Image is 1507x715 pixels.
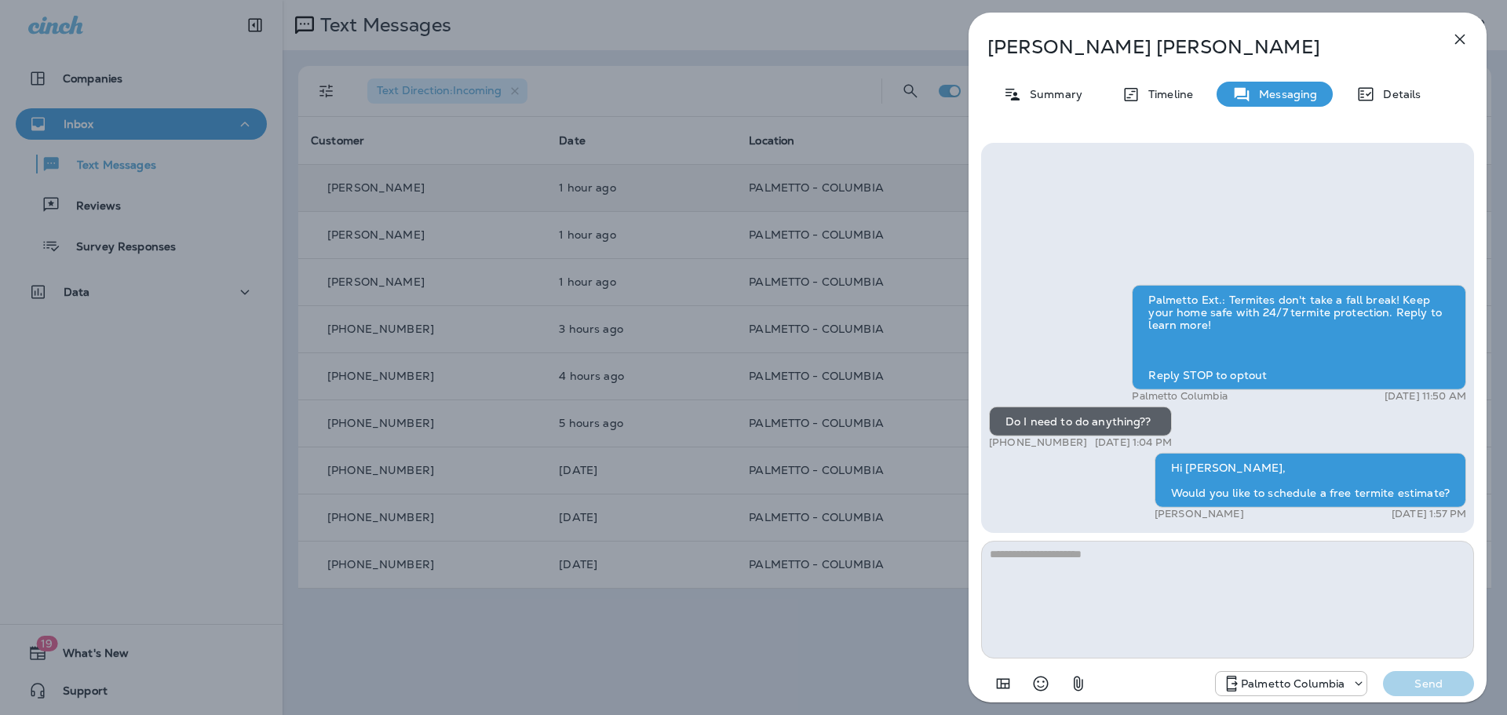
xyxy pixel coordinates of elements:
[987,36,1416,58] p: [PERSON_NAME] [PERSON_NAME]
[1155,453,1466,508] div: Hi [PERSON_NAME], Would you like to schedule a free termite estimate?
[1025,668,1056,699] button: Select an emoji
[1140,88,1193,100] p: Timeline
[1392,508,1466,520] p: [DATE] 1:57 PM
[989,436,1087,449] p: [PHONE_NUMBER]
[1216,674,1367,693] div: +1 (803) 233-5290
[1385,390,1466,403] p: [DATE] 11:50 AM
[1022,88,1082,100] p: Summary
[1095,436,1172,449] p: [DATE] 1:04 PM
[1132,285,1466,390] div: Palmetto Ext.: Termites don't take a fall break! Keep your home safe with 24/7 termite protection...
[1241,677,1345,690] p: Palmetto Columbia
[1155,508,1244,520] p: [PERSON_NAME]
[987,668,1019,699] button: Add in a premade template
[1251,88,1317,100] p: Messaging
[1375,88,1421,100] p: Details
[1132,390,1227,403] p: Palmetto Columbia
[989,407,1172,436] div: Do I need to do anything??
